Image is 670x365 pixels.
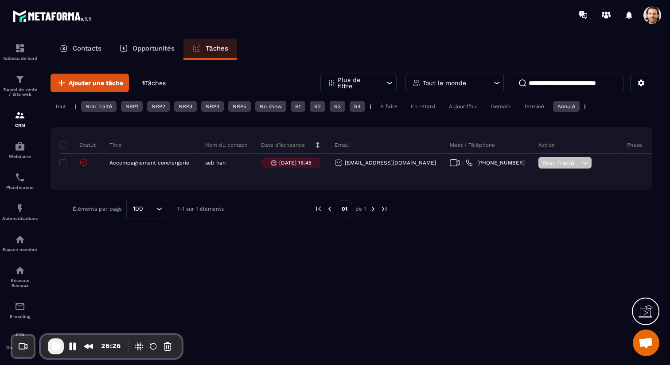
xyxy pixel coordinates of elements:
img: email [15,301,25,312]
p: Tâches [206,44,228,52]
img: scheduler [15,172,25,183]
span: Ajouter une tâche [69,78,123,87]
a: automationsautomationsWebinaire [2,134,38,165]
p: Tout le monde [423,80,466,86]
p: Action [538,141,555,149]
div: Tout [51,101,70,112]
span: 100 [130,204,146,214]
p: 01 [337,200,352,217]
span: | [462,160,464,166]
a: Contacts [51,39,110,60]
img: automations [15,234,25,245]
span: Tâches [145,79,166,86]
a: accountantaccountantComptabilité [2,326,38,357]
img: formation [15,74,25,85]
a: formationformationCRM [2,103,38,134]
div: NRP2 [147,101,170,112]
a: formationformationTableau de bord [2,36,38,67]
p: Webinaire [2,154,38,159]
div: NRP5 [228,101,251,112]
div: R4 [350,101,365,112]
div: NRP3 [174,101,197,112]
p: | [370,103,371,110]
p: Planificateur [2,185,38,190]
img: formation [15,43,25,54]
div: R2 [310,101,325,112]
div: Annulé [553,101,580,112]
a: Ouvrir le chat [633,330,659,356]
p: Phase [627,141,642,149]
p: Nom du contact [205,141,247,149]
img: formation [15,110,25,121]
p: 1 [142,79,166,87]
div: R1 [291,101,305,112]
a: schedulerschedulerPlanificateur [2,165,38,196]
p: Plus de filtre [338,77,377,89]
p: | [584,103,586,110]
p: Espace membre [2,247,38,252]
p: Tunnel de vente / Site web [2,87,38,97]
p: Éléments par page [73,206,122,212]
img: logo [12,8,92,24]
div: NRP4 [201,101,224,112]
p: 1-1 sur 1 éléments [177,206,224,212]
p: de 1 [355,205,366,212]
div: En retard [406,101,440,112]
p: Titre [109,141,121,149]
a: automationsautomationsEspace membre [2,228,38,259]
a: emailemailE-mailing [2,294,38,326]
p: Date d’échéance [261,141,305,149]
button: Ajouter une tâche [51,74,129,92]
div: Aujourd'hui [444,101,482,112]
div: No show [255,101,286,112]
p: Opportunités [132,44,175,52]
img: social-network [15,265,25,276]
div: Terminé [519,101,549,112]
p: | [75,103,77,110]
a: [PHONE_NUMBER] [466,159,525,166]
img: automations [15,141,25,152]
div: Search for option [126,199,166,219]
a: formationformationTunnel de vente / Site web [2,67,38,103]
img: next [380,205,388,213]
p: Email [335,141,349,149]
img: prev [326,205,334,213]
p: Meet / Téléphone [450,141,495,149]
a: Tâches [183,39,237,60]
p: Statut [62,141,96,149]
p: Tableau de bord [2,56,38,61]
p: Automatisations [2,216,38,221]
img: automations [15,203,25,214]
p: [DATE] 16:45 [279,160,312,166]
div: NRP1 [121,101,143,112]
a: automationsautomationsAutomatisations [2,196,38,228]
img: prev [315,205,323,213]
div: R3 [330,101,345,112]
div: À faire [376,101,402,112]
img: accountant [15,332,25,343]
a: Opportunités [110,39,183,60]
p: Accompagnement conciergerie [109,160,189,166]
p: CRM [2,123,38,128]
input: Search for option [146,204,154,214]
div: Demain [487,101,515,112]
span: Non Traité [543,159,580,166]
p: E-mailing [2,314,38,319]
a: social-networksocial-networkRéseaux Sociaux [2,259,38,294]
p: Comptabilité [2,345,38,350]
p: Réseaux Sociaux [2,278,38,288]
div: Non Traité [81,101,117,112]
p: seb han [205,160,226,166]
img: next [369,205,377,213]
p: Contacts [73,44,101,52]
